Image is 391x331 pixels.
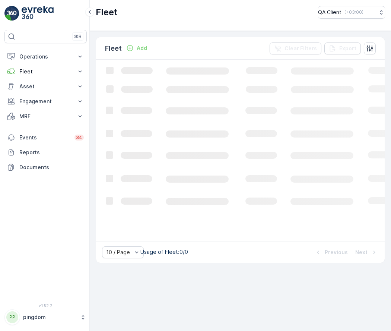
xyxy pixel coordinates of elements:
[19,134,70,141] p: Events
[4,64,87,79] button: Fleet
[355,248,379,257] button: Next
[22,6,54,21] img: logo_light-DOdMpM7g.png
[19,53,72,60] p: Operations
[19,113,72,120] p: MRF
[325,249,348,256] p: Previous
[318,6,385,19] button: QA Client(+03:00)
[355,249,368,256] p: Next
[4,303,87,308] span: v 1.52.2
[105,43,122,54] p: Fleet
[19,83,72,90] p: Asset
[140,248,188,256] p: Usage of Fleet : 0/0
[76,135,82,141] p: 34
[4,160,87,175] a: Documents
[19,68,72,75] p: Fleet
[96,6,118,18] p: Fleet
[4,94,87,109] button: Engagement
[19,98,72,105] p: Engagement
[6,311,18,323] div: PP
[19,149,84,156] p: Reports
[4,6,19,21] img: logo
[23,313,76,321] p: pingdom
[284,45,317,52] p: Clear Filters
[74,34,82,40] p: ⌘B
[4,109,87,124] button: MRF
[339,45,356,52] p: Export
[137,44,147,52] p: Add
[4,49,87,64] button: Operations
[4,145,87,160] a: Reports
[4,309,87,325] button: PPpingdom
[314,248,349,257] button: Previous
[19,164,84,171] p: Documents
[324,42,361,54] button: Export
[270,42,321,54] button: Clear Filters
[318,9,341,16] p: QA Client
[4,79,87,94] button: Asset
[344,9,363,15] p: ( +03:00 )
[4,130,87,145] a: Events34
[123,44,150,53] button: Add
